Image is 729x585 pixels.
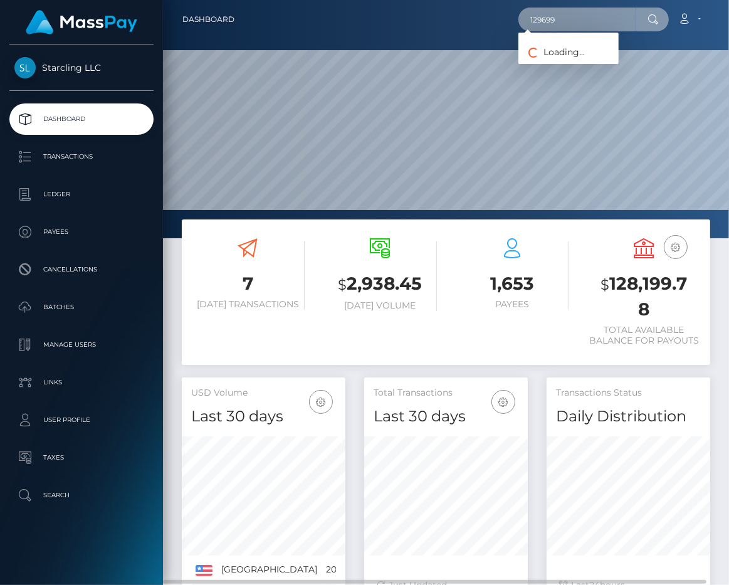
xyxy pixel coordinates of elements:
h5: USD Volume [191,387,336,399]
h3: 2,938.45 [323,271,437,297]
a: Search [9,480,154,511]
a: Dashboard [9,103,154,135]
td: 200 [322,556,347,584]
h4: Last 30 days [374,406,518,428]
h4: Last 30 days [191,406,336,428]
p: Payees [14,223,149,241]
h6: Total Available Balance for Payouts [587,325,701,346]
p: Links [14,373,149,392]
a: Links [9,367,154,398]
p: Dashboard [14,110,149,129]
h3: 7 [191,271,305,296]
h6: Payees [456,299,569,310]
a: Cancellations [9,254,154,285]
a: User Profile [9,404,154,436]
td: [GEOGRAPHIC_DATA] [217,556,322,584]
p: User Profile [14,411,149,430]
a: Batches [9,292,154,323]
h6: [DATE] Volume [323,300,437,311]
p: Taxes [14,448,149,467]
img: Starcling LLC [14,57,36,78]
p: Cancellations [14,260,149,279]
a: Ledger [9,179,154,210]
a: Taxes [9,442,154,473]
small: $ [338,276,347,293]
a: Transactions [9,141,154,172]
p: Batches [14,298,149,317]
p: Manage Users [14,335,149,354]
p: Ledger [14,185,149,204]
h6: [DATE] Transactions [191,299,305,310]
a: Payees [9,216,154,248]
a: Manage Users [9,329,154,361]
small: $ [601,276,610,293]
p: Search [14,486,149,505]
span: Starcling LLC [9,62,154,73]
h4: Daily Distribution [556,406,701,428]
h5: Transactions Status [556,387,701,399]
span: Loading... [518,46,585,58]
p: Transactions [14,147,149,166]
h3: 1,653 [456,271,569,296]
a: Dashboard [182,6,234,33]
input: Search... [518,8,636,31]
img: MassPay Logo [26,10,137,34]
h5: Total Transactions [374,387,518,399]
img: US.png [196,565,212,576]
h3: 128,199.78 [587,271,701,322]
